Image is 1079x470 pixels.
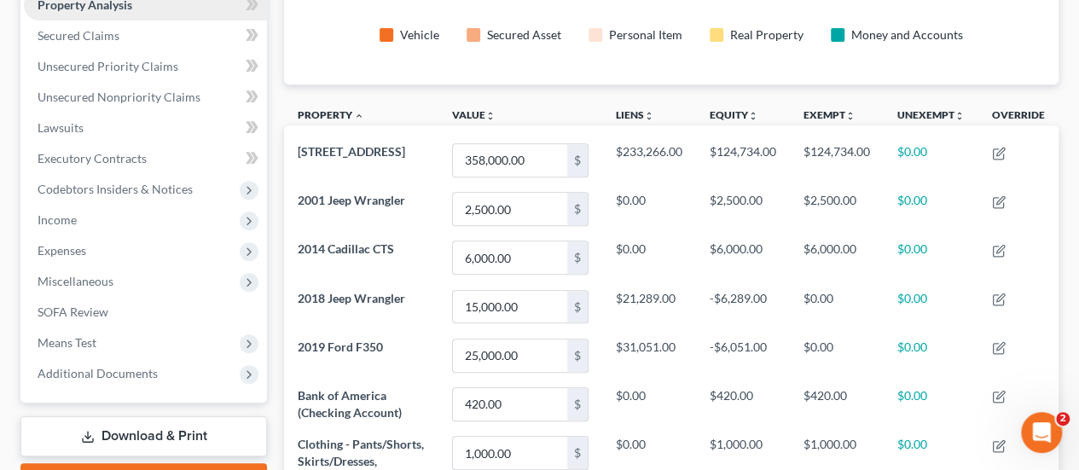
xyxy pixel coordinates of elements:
[696,136,790,184] td: $124,734.00
[38,59,178,73] span: Unsecured Priority Claims
[38,243,86,258] span: Expenses
[453,437,567,469] input: 0.00
[453,144,567,177] input: 0.00
[298,339,383,354] span: 2019 Ford F350
[884,380,978,428] td: $0.00
[298,144,405,159] span: [STREET_ADDRESS]
[884,185,978,234] td: $0.00
[24,82,267,113] a: Unsecured Nonpriority Claims
[38,212,77,227] span: Income
[298,108,364,121] a: Property expand_less
[38,151,147,165] span: Executory Contracts
[884,136,978,184] td: $0.00
[897,108,965,121] a: Unexemptunfold_more
[609,26,682,44] div: Personal Item
[24,297,267,328] a: SOFA Review
[567,193,588,225] div: $
[1056,412,1070,426] span: 2
[567,339,588,372] div: $
[790,136,884,184] td: $124,734.00
[602,136,696,184] td: $233,266.00
[24,143,267,174] a: Executory Contracts
[453,241,567,274] input: 0.00
[38,28,119,43] span: Secured Claims
[730,26,803,44] div: Real Property
[38,120,84,135] span: Lawsuits
[298,388,402,420] span: Bank of America (Checking Account)
[790,380,884,428] td: $420.00
[602,185,696,234] td: $0.00
[790,234,884,282] td: $6,000.00
[602,282,696,331] td: $21,289.00
[400,26,439,44] div: Vehicle
[38,182,193,196] span: Codebtors Insiders & Notices
[644,111,654,121] i: unfold_more
[567,241,588,274] div: $
[298,193,405,207] span: 2001 Jeep Wrangler
[452,108,496,121] a: Valueunfold_more
[298,291,405,305] span: 2018 Jeep Wrangler
[884,282,978,331] td: $0.00
[851,26,963,44] div: Money and Accounts
[38,305,108,319] span: SOFA Review
[567,437,588,469] div: $
[790,331,884,380] td: $0.00
[790,185,884,234] td: $2,500.00
[24,51,267,82] a: Unsecured Priority Claims
[748,111,758,121] i: unfold_more
[803,108,856,121] a: Exemptunfold_more
[696,380,790,428] td: $420.00
[38,335,96,350] span: Means Test
[24,113,267,143] a: Lawsuits
[453,291,567,323] input: 0.00
[602,331,696,380] td: $31,051.00
[616,108,654,121] a: Liensunfold_more
[453,193,567,225] input: 0.00
[1021,412,1062,453] iframe: Intercom live chat
[487,26,561,44] div: Secured Asset
[485,111,496,121] i: unfold_more
[38,366,158,380] span: Additional Documents
[24,20,267,51] a: Secured Claims
[845,111,856,121] i: unfold_more
[710,108,758,121] a: Equityunfold_more
[567,388,588,421] div: $
[696,185,790,234] td: $2,500.00
[884,331,978,380] td: $0.00
[602,234,696,282] td: $0.00
[567,144,588,177] div: $
[884,234,978,282] td: $0.00
[453,388,567,421] input: 0.00
[298,241,394,256] span: 2014 Cadillac CTS
[38,274,113,288] span: Miscellaneous
[20,416,267,456] a: Download & Print
[453,339,567,372] input: 0.00
[38,90,200,104] span: Unsecured Nonpriority Claims
[696,282,790,331] td: -$6,289.00
[790,282,884,331] td: $0.00
[954,111,965,121] i: unfold_more
[354,111,364,121] i: expand_less
[696,331,790,380] td: -$6,051.00
[696,234,790,282] td: $6,000.00
[602,380,696,428] td: $0.00
[567,291,588,323] div: $
[978,98,1059,136] th: Override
